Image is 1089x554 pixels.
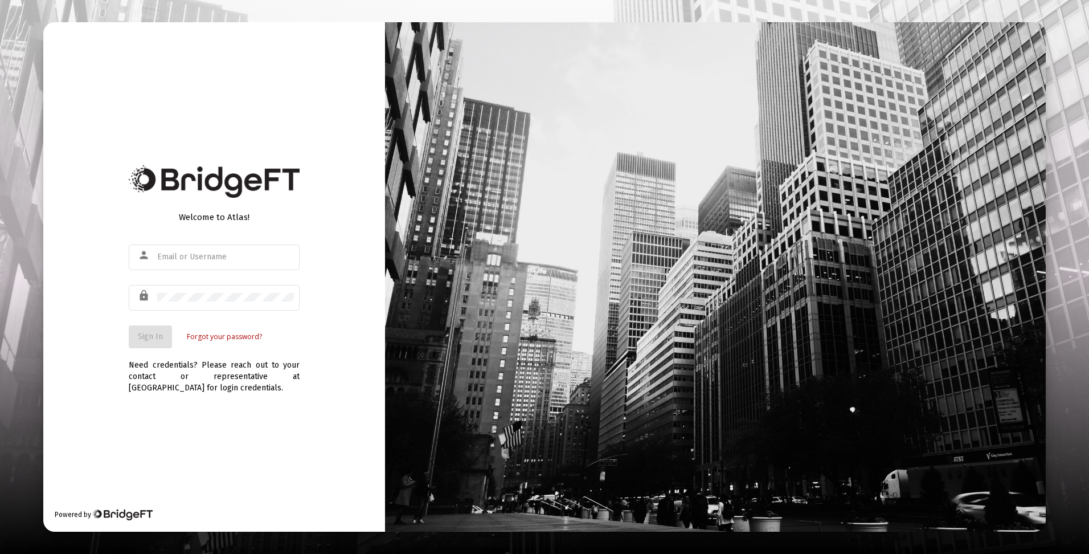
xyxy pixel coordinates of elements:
[92,509,152,520] img: Bridge Financial Technology Logo
[157,252,294,262] input: Email or Username
[138,332,163,341] span: Sign In
[129,325,172,348] button: Sign In
[55,509,152,520] div: Powered by
[129,165,300,198] img: Bridge Financial Technology Logo
[129,211,300,223] div: Welcome to Atlas!
[138,249,152,262] mat-icon: person
[138,289,152,303] mat-icon: lock
[187,331,262,343] a: Forgot your password?
[129,348,300,394] div: Need credentials? Please reach out to your contact or representative at [GEOGRAPHIC_DATA] for log...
